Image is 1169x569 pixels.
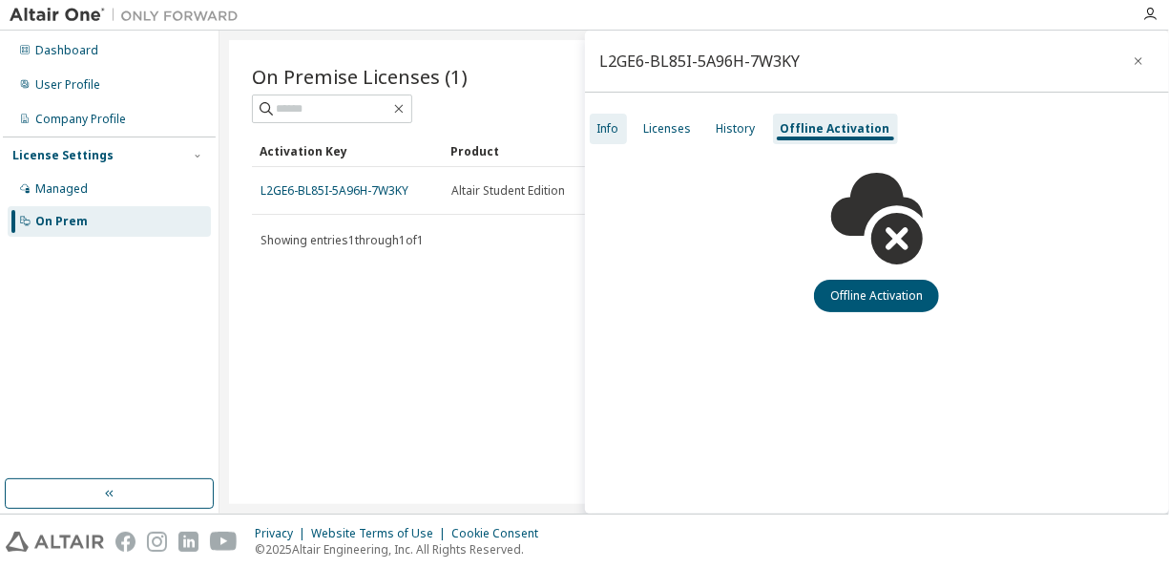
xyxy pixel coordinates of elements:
div: History [717,121,756,137]
div: On Prem [35,214,88,229]
div: Managed [35,181,88,197]
img: instagram.svg [147,532,167,552]
img: facebook.svg [115,532,136,552]
img: Altair One [10,6,248,25]
div: Licenses [644,121,692,137]
div: Dashboard [35,43,98,58]
button: Offline Activation [814,280,939,312]
p: © 2025 Altair Engineering, Inc. All Rights Reserved. [255,541,550,558]
div: Website Terms of Use [311,526,451,541]
div: Company Profile [35,112,126,127]
img: linkedin.svg [178,532,198,552]
div: Privacy [255,526,311,541]
a: L2GE6-BL85I-5A96H-7W3KY [261,182,408,199]
div: License Settings [12,148,114,163]
div: Info [597,121,619,137]
img: youtube.svg [210,532,238,552]
div: Offline Activation [781,121,890,137]
span: Showing entries 1 through 1 of 1 [261,232,424,248]
span: Altair Student Edition [451,183,565,199]
img: altair_logo.svg [6,532,104,552]
div: L2GE6-BL85I-5A96H-7W3KY [600,53,801,69]
div: Cookie Consent [451,526,550,541]
div: Product [450,136,626,166]
div: Activation Key [260,136,435,166]
div: User Profile [35,77,100,93]
span: On Premise Licenses (1) [252,63,468,90]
